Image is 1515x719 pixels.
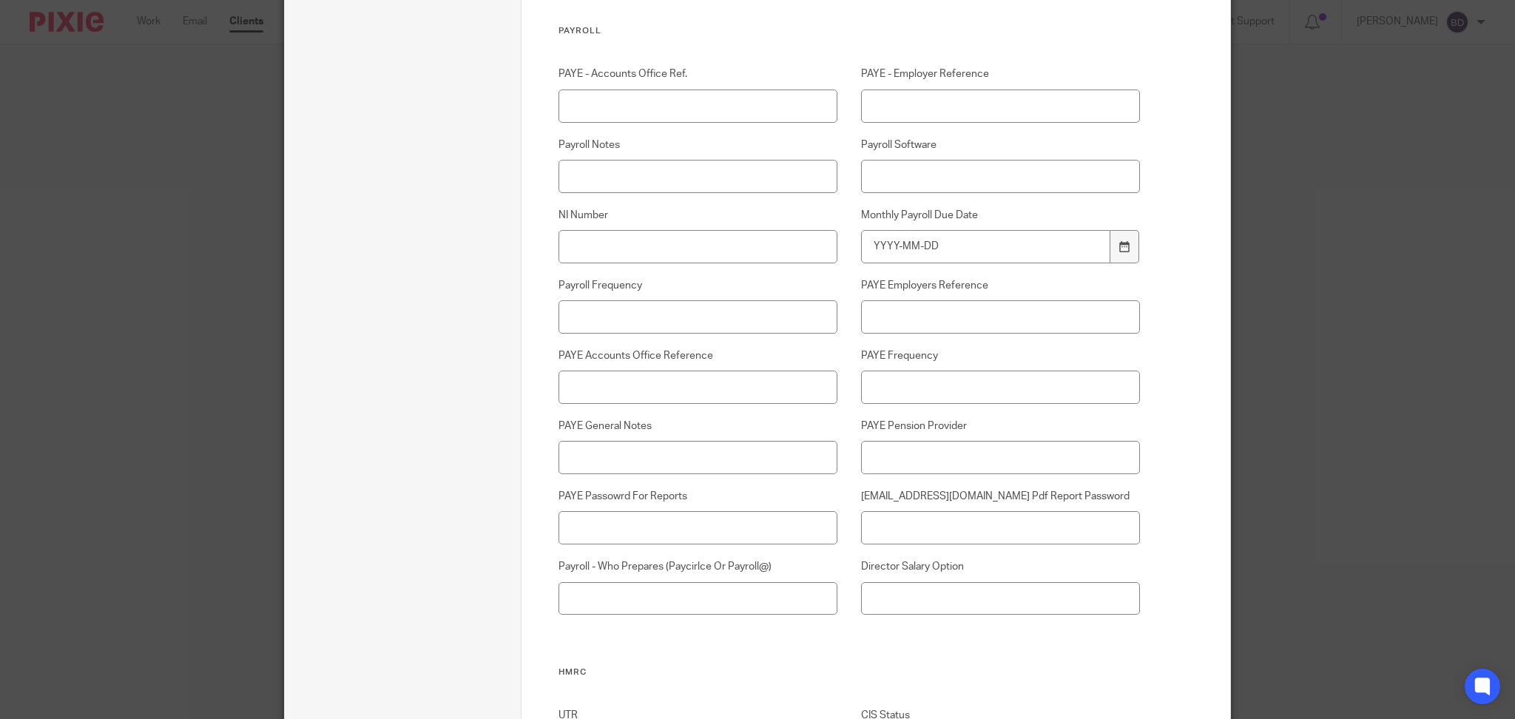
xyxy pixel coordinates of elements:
label: Monthly Payroll Due Date [861,208,1141,223]
label: Payroll Software [861,138,1141,152]
label: PAYE - Accounts Office Ref. [559,67,838,81]
h3: Payroll [559,25,1141,37]
label: PAYE Employers Reference [861,278,1141,293]
label: NI Number [559,208,838,223]
label: PAYE Accounts Office Reference [559,348,838,363]
label: Payroll Notes [559,138,838,152]
label: PAYE Passowrd For Reports [559,489,838,504]
label: PAYE Frequency [861,348,1141,363]
input: YYYY-MM-DD [861,230,1111,263]
label: Director Salary Option [861,559,1141,574]
label: Payroll - Who Prepares (Paycirlce Or Payroll@) [559,559,838,574]
h3: HMRC [559,666,1141,678]
label: PAYE - Employer Reference [861,67,1141,81]
label: [EMAIL_ADDRESS][DOMAIN_NAME] Pdf Report Password [861,489,1141,504]
label: PAYE Pension Provider [861,419,1141,433]
label: Payroll Frequency [559,278,838,293]
label: PAYE General Notes [559,419,838,433]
